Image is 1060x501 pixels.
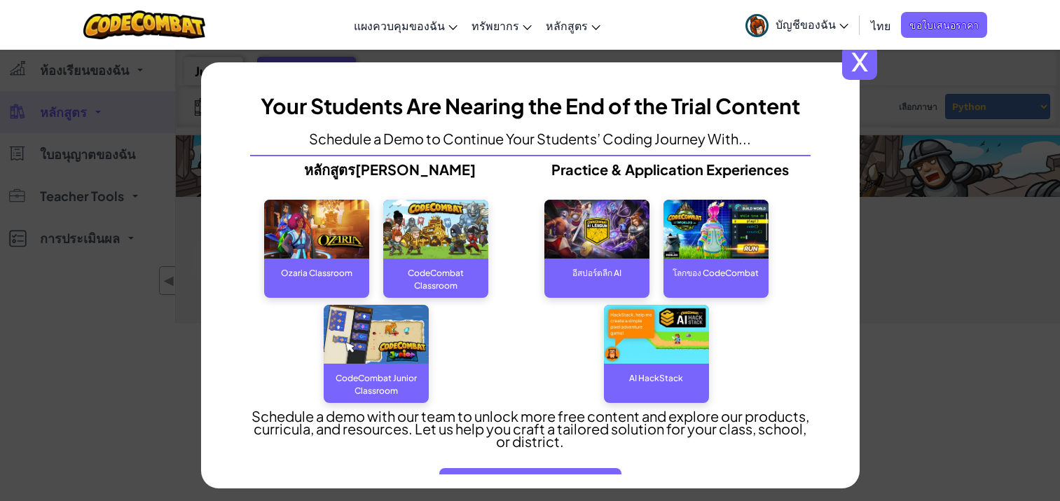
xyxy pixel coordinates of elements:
img: AI Hackstack [604,305,709,364]
div: CodeCombat Classroom [383,259,488,287]
a: ขอใบเสนอราคา [901,12,987,38]
img: CodeCombat Junior [324,305,429,364]
a: บัญชีของฉัน [738,3,855,47]
img: CodeCombat [383,200,488,259]
p: Practice & Application Experiences [530,163,811,176]
div: โลกของ CodeCombat [663,259,769,287]
img: avatar [745,14,769,37]
span: x [842,45,877,80]
span: ไทย [871,18,890,33]
a: แผงควบคุมของฉัน [347,6,464,44]
div: CodeCombat Junior Classroom [324,364,429,392]
img: CodeCombat logo [83,11,206,39]
img: CodeCombat World [663,200,769,259]
img: Ozaria [264,200,369,259]
a: ไทย [864,6,897,44]
a: ทรัพยากร [464,6,539,44]
span: บัญชีของฉัน [776,17,848,32]
span: ทรัพยากร [472,18,519,33]
p: Schedule a demo with our team to unlock more free content and explore our products, curricula, ​a... [250,410,811,448]
div: Ozaria Classroom [264,259,369,287]
div: AI HackStack [604,364,709,392]
a: หลักสูตร [539,6,607,44]
div: อีสปอร์ตลีก AI [544,259,649,287]
span: แผงควบคุมของฉัน [354,18,445,33]
h3: Your Students Are Nearing the End of the Trial Content [261,90,800,122]
img: AI League [544,200,649,259]
p: Schedule a Demo to Continue Your Students’ Coding Journey With... [309,132,751,145]
p: หลักสูตร[PERSON_NAME] [250,163,530,176]
span: หลักสูตร [546,18,588,33]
